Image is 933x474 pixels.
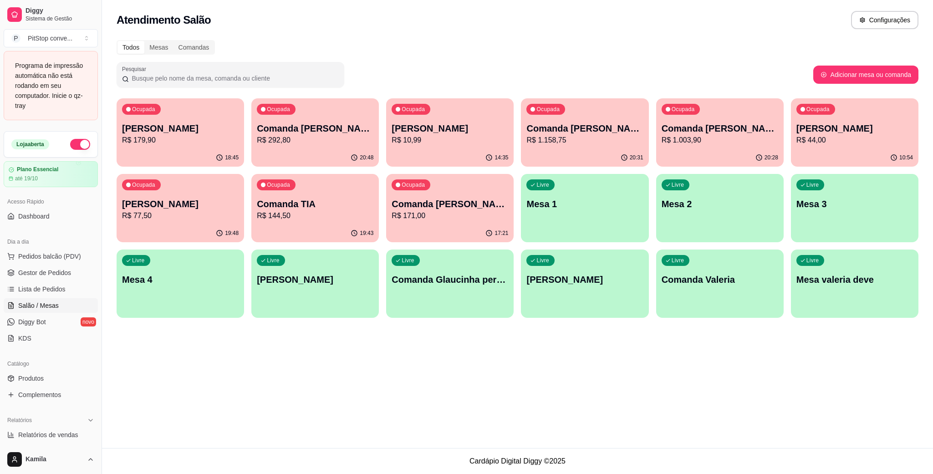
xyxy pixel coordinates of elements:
[173,41,214,54] div: Comandas
[18,334,31,343] span: KDS
[4,4,98,25] a: DiggySistema de Gestão
[122,65,149,73] label: Pesquisar
[4,161,98,187] a: Plano Essencialaté 19/10
[806,257,819,264] p: Livre
[4,331,98,346] a: KDS
[536,181,549,189] p: Livre
[4,428,98,442] a: Relatórios de vendas
[656,174,784,242] button: LivreMesa 2
[129,74,339,83] input: Pesquisar
[402,181,425,189] p: Ocupada
[132,257,145,264] p: Livre
[521,98,648,167] button: OcupadaComanda [PERSON_NAME]R$ 1.158,7520:31
[257,198,373,210] p: Comanda TIA
[662,273,778,286] p: Comanda Valeria
[18,212,50,221] span: Dashboard
[392,198,508,210] p: Comanda [PERSON_NAME]
[122,135,239,146] p: R$ 179,90
[796,273,913,286] p: Mesa valeria deve
[899,154,913,161] p: 10:54
[796,198,913,210] p: Mesa 3
[851,11,918,29] button: Configurações
[122,273,239,286] p: Mesa 4
[4,449,98,470] button: Kamila
[18,285,66,294] span: Lista de Pedidos
[526,273,643,286] p: [PERSON_NAME]
[251,98,379,167] button: OcupadaComanda [PERSON_NAME] suporteR$ 292,8020:48
[630,154,643,161] p: 20:31
[70,139,90,150] button: Alterar Status
[15,175,38,182] article: até 19/10
[360,229,373,237] p: 19:43
[15,61,87,111] div: Programa de impressão automática não está rodando em seu computador. Inicie o qz-tray
[11,139,49,149] div: Loja aberta
[796,122,913,135] p: [PERSON_NAME]
[267,257,280,264] p: Livre
[28,34,72,43] div: PitStop conve ...
[18,252,81,261] span: Pedidos balcão (PDV)
[25,455,83,464] span: Kamila
[672,106,695,113] p: Ocupada
[102,448,933,474] footer: Cardápio Digital Diggy © 2025
[122,122,239,135] p: [PERSON_NAME]
[402,257,414,264] p: Livre
[18,430,78,439] span: Relatórios de vendas
[4,298,98,313] a: Salão / Mesas
[4,194,98,209] div: Acesso Rápido
[25,7,94,15] span: Diggy
[17,166,58,173] article: Plano Essencial
[122,210,239,221] p: R$ 77,50
[526,122,643,135] p: Comanda [PERSON_NAME]
[495,229,508,237] p: 17:21
[392,210,508,221] p: R$ 171,00
[257,273,373,286] p: [PERSON_NAME]
[813,66,918,84] button: Adicionar mesa ou comanda
[4,234,98,249] div: Dia a dia
[117,174,244,242] button: Ocupada[PERSON_NAME]R$ 77,5019:48
[18,268,71,277] span: Gestor de Pedidos
[521,250,648,318] button: Livre[PERSON_NAME]
[536,257,549,264] p: Livre
[18,374,44,383] span: Produtos
[117,98,244,167] button: Ocupada[PERSON_NAME]R$ 179,9018:45
[225,154,239,161] p: 18:45
[806,106,830,113] p: Ocupada
[144,41,173,54] div: Mesas
[392,135,508,146] p: R$ 10,99
[791,174,918,242] button: LivreMesa 3
[4,209,98,224] a: Dashboard
[360,154,373,161] p: 20:48
[791,98,918,167] button: Ocupada[PERSON_NAME]R$ 44,0010:54
[117,41,144,54] div: Todos
[267,181,290,189] p: Ocupada
[765,154,778,161] p: 20:28
[526,198,643,210] p: Mesa 1
[392,273,508,286] p: Comanda Glaucinha perfeita
[526,135,643,146] p: R$ 1.158,75
[656,98,784,167] button: OcupadaComanda [PERSON_NAME]R$ 1.003,9020:28
[257,210,373,221] p: R$ 144,50
[11,34,20,43] span: P
[251,174,379,242] button: OcupadaComanda TIAR$ 144,5019:43
[656,250,784,318] button: LivreComanda Valeria
[122,198,239,210] p: [PERSON_NAME]
[386,250,514,318] button: LivreComanda Glaucinha perfeita
[672,257,684,264] p: Livre
[402,106,425,113] p: Ocupada
[386,174,514,242] button: OcupadaComanda [PERSON_NAME]R$ 171,0017:21
[386,98,514,167] button: Ocupada[PERSON_NAME]R$ 10,9914:35
[117,250,244,318] button: LivreMesa 4
[251,250,379,318] button: Livre[PERSON_NAME]
[4,265,98,280] a: Gestor de Pedidos
[4,249,98,264] button: Pedidos balcão (PDV)
[7,417,32,424] span: Relatórios
[132,106,155,113] p: Ocupada
[536,106,560,113] p: Ocupada
[495,154,508,161] p: 14:35
[4,444,98,459] a: Relatório de clientes
[18,390,61,399] span: Complementos
[4,282,98,296] a: Lista de Pedidos
[132,181,155,189] p: Ocupada
[4,315,98,329] a: Diggy Botnovo
[18,317,46,326] span: Diggy Bot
